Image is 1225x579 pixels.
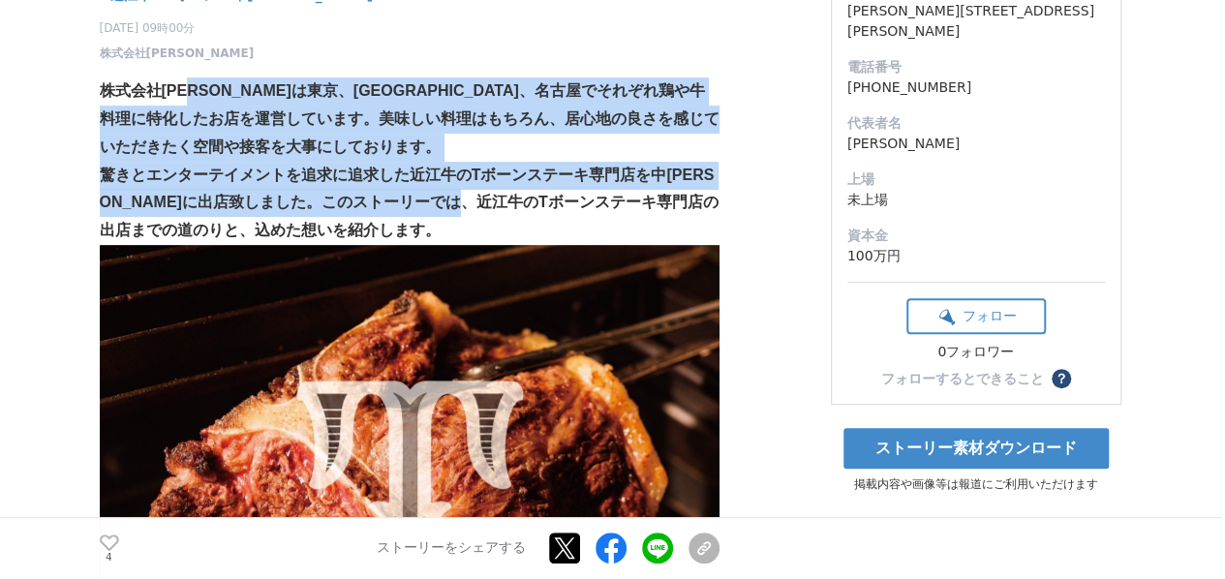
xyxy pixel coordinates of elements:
[100,553,119,563] p: 4
[847,113,1105,134] dt: 代表者名
[847,57,1105,77] dt: 電話番号
[906,344,1046,361] div: 0フォロワー
[1055,372,1068,385] span: ？
[843,428,1109,469] a: ストーリー素材ダウンロード
[847,246,1105,266] dd: 100万円
[847,134,1105,154] dd: [PERSON_NAME]
[100,19,255,37] span: [DATE] 09時00分
[100,167,719,239] strong: 驚きとエンターテイメントを追求に追求した近江牛のTボーンステーキ専門店を中[PERSON_NAME]に出店致しました。このストーリーでは、近江牛のTボーンステーキ専門店の出店までの道のりと、込め...
[100,82,720,155] strong: 株式会社[PERSON_NAME]は東京、[GEOGRAPHIC_DATA]、名古屋でそれぞれ鶏や牛料理に特化したお店を運営しています。美味しい料理はもちろん、居心地の良さを感じていただきたく空...
[847,77,1105,98] dd: [PHONE_NUMBER]
[831,476,1121,493] p: 掲載内容や画像等は報道にご利用いただけます
[847,169,1105,190] dt: 上場
[1052,369,1071,388] button: ？
[847,1,1105,42] dd: [PERSON_NAME][STREET_ADDRESS][PERSON_NAME]
[847,190,1105,210] dd: 未上場
[881,372,1044,385] div: フォローするとできること
[100,45,255,62] a: 株式会社[PERSON_NAME]
[906,298,1046,334] button: フォロー
[377,540,526,558] p: ストーリーをシェアする
[847,226,1105,246] dt: 資本金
